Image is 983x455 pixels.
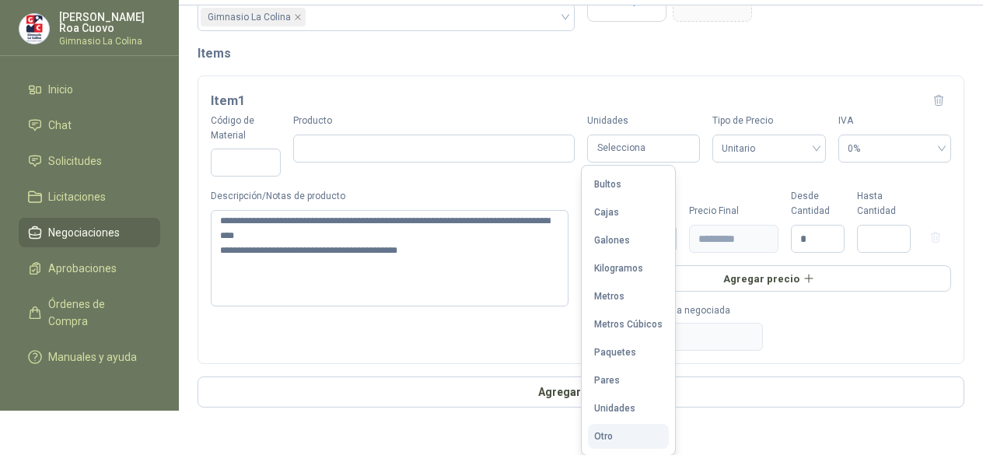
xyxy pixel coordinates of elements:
span: Órdenes de Compra [48,296,145,330]
button: Kilogramos [588,256,669,281]
span: close [294,13,302,21]
div: Selecciona [587,135,700,163]
span: Inicio [48,81,73,98]
button: Cajas [588,200,669,225]
span: Solicitudes [48,152,102,170]
span: Licitaciones [48,188,106,205]
label: Descripción/Notas de producto [211,189,575,204]
a: Aprobaciones [19,254,160,283]
button: Otro [588,424,669,449]
button: Unidades [588,396,669,421]
div: Galones [594,235,630,246]
label: IVA [838,114,951,128]
a: Chat [19,110,160,140]
h3: Item 1 [211,91,245,111]
button: Pares [588,368,669,393]
a: Órdenes de Compra [19,289,160,336]
span: Negociaciones [48,224,120,241]
span: Aprobaciones [48,260,117,277]
button: Bultos [588,172,669,197]
a: Negociaciones [19,218,160,247]
a: Manuales y ayuda [19,342,160,372]
h2: Items [198,44,964,63]
div: Hasta Cantidad [857,189,911,219]
button: Metros [588,284,669,309]
label: Código de Material [211,114,281,143]
span: Gimnasio La Colina [201,8,306,26]
p: Gimnasio La Colina [59,37,160,46]
span: Gimnasio La Colina [208,9,291,26]
label: Unidades [587,114,700,128]
p: [PERSON_NAME] Roa Cuovo [59,12,160,33]
span: Unitario [722,137,816,160]
div: Cajas [594,207,619,218]
div: Paquetes [594,347,636,358]
button: Agregar Item [198,376,964,408]
button: Metros Cúbicos [588,312,669,337]
div: Otro [594,431,613,442]
img: Company Logo [19,14,49,44]
a: Licitaciones [19,182,160,212]
a: Inicio [19,75,160,104]
span: Chat [48,117,72,134]
div: Metros Cúbicos [594,319,663,330]
div: Bultos [594,179,621,190]
label: Tipo de Precio [712,114,825,128]
div: Pares [594,375,620,386]
div: Unidades [594,403,635,414]
span: 0% [848,137,942,160]
a: Solicitudes [19,146,160,176]
div: Desde Cantidad [791,189,845,219]
div: Metros [594,291,624,302]
button: Agregar precio [587,265,951,292]
button: Paquetes [588,340,669,365]
div: Precio Final [689,204,778,219]
span: Manuales y ayuda [48,348,137,366]
div: Kilogramos [594,263,643,274]
button: Galones [588,228,669,253]
label: Producto [293,114,575,128]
